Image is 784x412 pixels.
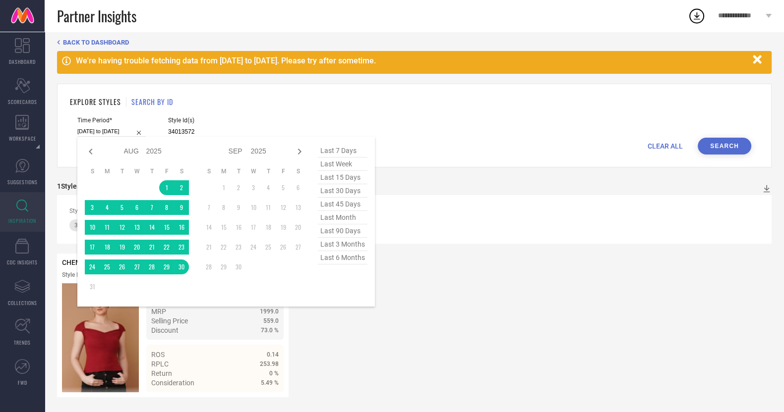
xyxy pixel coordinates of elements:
div: Style ID: 36106416 [62,271,111,278]
div: Next month [294,146,305,157]
td: Sat Sep 13 2025 [291,200,305,215]
td: Sat Sep 27 2025 [291,240,305,255]
td: Sat Aug 16 2025 [174,220,189,235]
span: SCORECARDS [8,98,37,105]
td: Sat Aug 30 2025 [174,259,189,274]
button: Search [698,138,751,154]
td: Mon Aug 25 2025 [100,259,115,274]
td: Tue Sep 23 2025 [231,240,246,255]
td: Wed Aug 20 2025 [129,240,144,255]
h1: EXPLORE STYLES [70,97,121,107]
span: Details [256,397,279,405]
td: Thu Aug 28 2025 [144,259,159,274]
span: DASHBOARD [9,58,36,65]
span: 559.0 [263,317,279,324]
th: Tuesday [115,167,129,175]
span: SUGGESTIONS [7,178,38,186]
span: Partner Insights [57,6,136,26]
span: 36106416 [74,222,102,229]
td: Sun Sep 28 2025 [201,259,216,274]
input: Enter comma separated style ids e.g. 12345, 67890 [168,126,312,138]
td: Thu Aug 21 2025 [144,240,159,255]
div: Open download list [688,7,706,25]
td: Tue Sep 09 2025 [231,200,246,215]
th: Monday [100,167,115,175]
span: MRP [151,308,166,315]
span: COLLECTIONS [8,299,37,307]
h1: SEARCH BY ID [131,97,173,107]
th: Thursday [144,167,159,175]
td: Wed Sep 03 2025 [246,180,261,195]
td: Sun Sep 07 2025 [201,200,216,215]
td: Fri Aug 01 2025 [159,180,174,195]
input: Select time period [77,126,146,137]
span: last 90 days [318,224,367,238]
span: last week [318,157,367,171]
span: last 30 days [318,184,367,198]
div: Style Ids [69,207,759,214]
img: Style preview image [62,283,139,392]
td: Fri Sep 26 2025 [276,240,291,255]
td: Thu Aug 07 2025 [144,200,159,215]
td: Thu Sep 18 2025 [261,220,276,235]
th: Friday [159,167,174,175]
span: Selling Price [151,317,188,325]
td: Fri Sep 19 2025 [276,220,291,235]
span: Style Id(s) [168,117,312,124]
td: Tue Sep 02 2025 [231,180,246,195]
td: Wed Aug 27 2025 [129,259,144,274]
td: Thu Sep 11 2025 [261,200,276,215]
span: last 6 months [318,251,367,264]
span: WORKSPACE [9,135,36,142]
td: Mon Aug 11 2025 [100,220,115,235]
span: Discount [151,326,179,334]
td: Sat Aug 02 2025 [174,180,189,195]
td: Thu Sep 04 2025 [261,180,276,195]
span: last month [318,211,367,224]
span: 73.0 % [261,327,279,334]
span: last 3 months [318,238,367,251]
span: 253.98 [260,360,279,367]
th: Friday [276,167,291,175]
td: Fri Aug 29 2025 [159,259,174,274]
td: Sun Sep 21 2025 [201,240,216,255]
div: Click to view image [62,283,139,392]
td: Tue Aug 12 2025 [115,220,129,235]
th: Wednesday [129,167,144,175]
td: Mon Aug 18 2025 [100,240,115,255]
td: Sun Aug 17 2025 [85,240,100,255]
span: Time Period* [77,117,146,124]
td: Fri Sep 05 2025 [276,180,291,195]
span: FWD [18,379,27,386]
span: RPLC [151,360,169,368]
td: Sun Aug 24 2025 [85,259,100,274]
td: Fri Aug 22 2025 [159,240,174,255]
td: Wed Aug 06 2025 [129,200,144,215]
td: Sun Aug 03 2025 [85,200,100,215]
td: Wed Aug 13 2025 [129,220,144,235]
span: 0 % [269,370,279,377]
td: Sat Sep 20 2025 [291,220,305,235]
td: Fri Sep 12 2025 [276,200,291,215]
td: Tue Aug 19 2025 [115,240,129,255]
span: last 7 days [318,144,367,157]
td: Fri Aug 08 2025 [159,200,174,215]
td: Sun Aug 10 2025 [85,220,100,235]
td: Sat Aug 23 2025 [174,240,189,255]
td: Mon Sep 29 2025 [216,259,231,274]
span: TRENDS [14,339,31,346]
a: Details [246,397,279,405]
th: Thursday [261,167,276,175]
td: Sat Sep 06 2025 [291,180,305,195]
td: Tue Sep 16 2025 [231,220,246,235]
span: CHEMISTRY [62,258,101,266]
span: 0.14 [267,351,279,358]
td: Fri Aug 15 2025 [159,220,174,235]
td: Mon Aug 04 2025 [100,200,115,215]
td: Tue Aug 26 2025 [115,259,129,274]
th: Wednesday [246,167,261,175]
th: Saturday [174,167,189,175]
td: Sun Sep 14 2025 [201,220,216,235]
span: Consideration [151,379,194,387]
th: Tuesday [231,167,246,175]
